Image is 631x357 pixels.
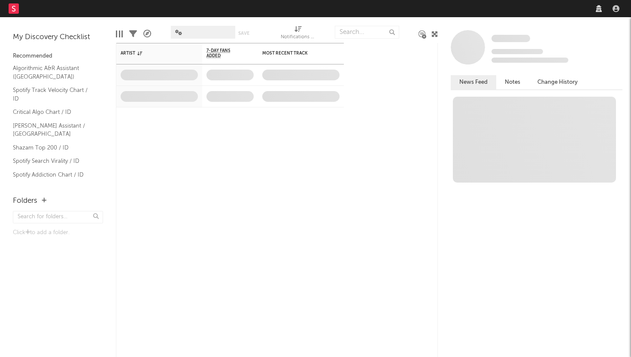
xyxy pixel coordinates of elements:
[238,31,249,36] button: Save
[13,228,103,238] div: Click to add a folder.
[143,21,151,46] div: A&R Pipeline
[13,64,94,81] a: Algorithmic A&R Assistant ([GEOGRAPHIC_DATA])
[121,51,185,56] div: Artist
[13,32,103,43] div: My Discovery Checklist
[491,49,543,54] span: Tracking Since: [DATE]
[13,85,94,103] a: Spotify Track Velocity Chart / ID
[13,51,103,61] div: Recommended
[13,143,94,153] a: Shazam Top 200 / ID
[206,48,241,58] span: 7-Day Fans Added
[529,75,586,89] button: Change History
[13,156,94,166] a: Spotify Search Virality / ID
[335,26,399,39] input: Search...
[262,51,327,56] div: Most Recent Track
[491,34,530,43] a: Some Artist
[491,35,530,42] span: Some Artist
[13,121,94,139] a: [PERSON_NAME] Assistant / [GEOGRAPHIC_DATA]
[13,211,103,223] input: Search for folders...
[116,21,123,46] div: Edit Columns
[13,107,94,117] a: Critical Algo Chart / ID
[451,75,496,89] button: News Feed
[496,75,529,89] button: Notes
[129,21,137,46] div: Filters
[281,21,315,46] div: Notifications (Artist)
[13,196,37,206] div: Folders
[281,32,315,43] div: Notifications (Artist)
[491,58,568,63] span: 0 fans last week
[13,170,94,180] a: Spotify Addiction Chart / ID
